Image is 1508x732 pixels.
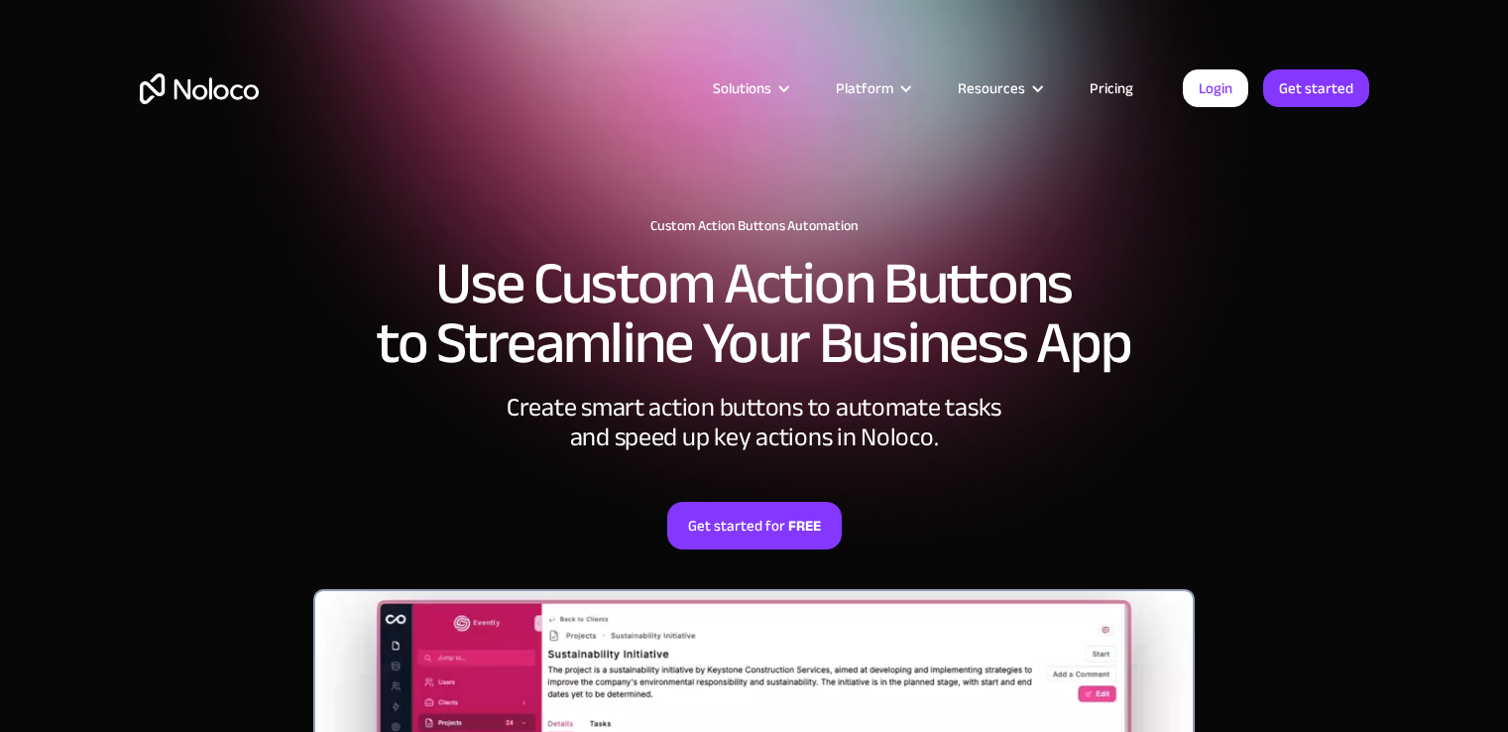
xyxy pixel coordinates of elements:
div: Resources [933,75,1065,101]
a: Pricing [1065,75,1158,101]
h2: Use Custom Action Buttons to Streamline Your Business App [140,254,1369,373]
div: Platform [836,75,893,101]
h1: Custom Action Buttons Automation [140,218,1369,234]
div: Platform [811,75,933,101]
div: Solutions [688,75,811,101]
div: Solutions [713,75,771,101]
div: Create smart action buttons to automate tasks and speed up key actions in Noloco. [457,393,1052,452]
strong: FREE [788,513,821,539]
a: Get started forFREE [667,502,842,549]
a: Get started [1263,69,1369,107]
a: Login [1183,69,1248,107]
a: home [140,73,259,104]
div: Resources [958,75,1025,101]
